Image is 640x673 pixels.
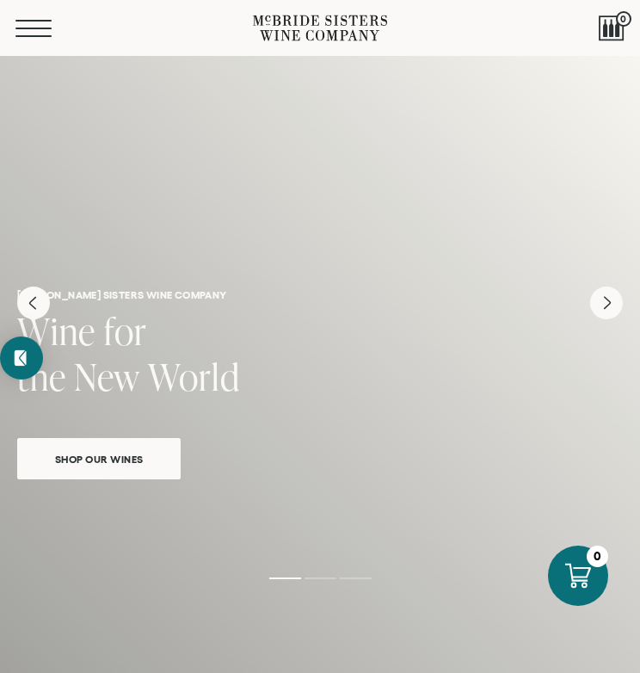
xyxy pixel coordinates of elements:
[17,289,623,300] h6: [PERSON_NAME] sisters wine company
[590,287,623,319] button: Next
[74,351,139,402] span: New
[17,438,181,479] a: Shop Our Wines
[104,306,146,356] span: for
[340,577,372,579] li: Page dot 3
[305,577,336,579] li: Page dot 2
[587,546,608,567] div: 0
[17,306,95,356] span: Wine
[15,20,77,37] button: Mobile Menu Trigger
[616,11,631,27] span: 0
[34,449,164,469] span: Shop Our Wines
[148,351,239,402] span: World
[17,287,50,319] button: Previous
[269,577,301,579] li: Page dot 1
